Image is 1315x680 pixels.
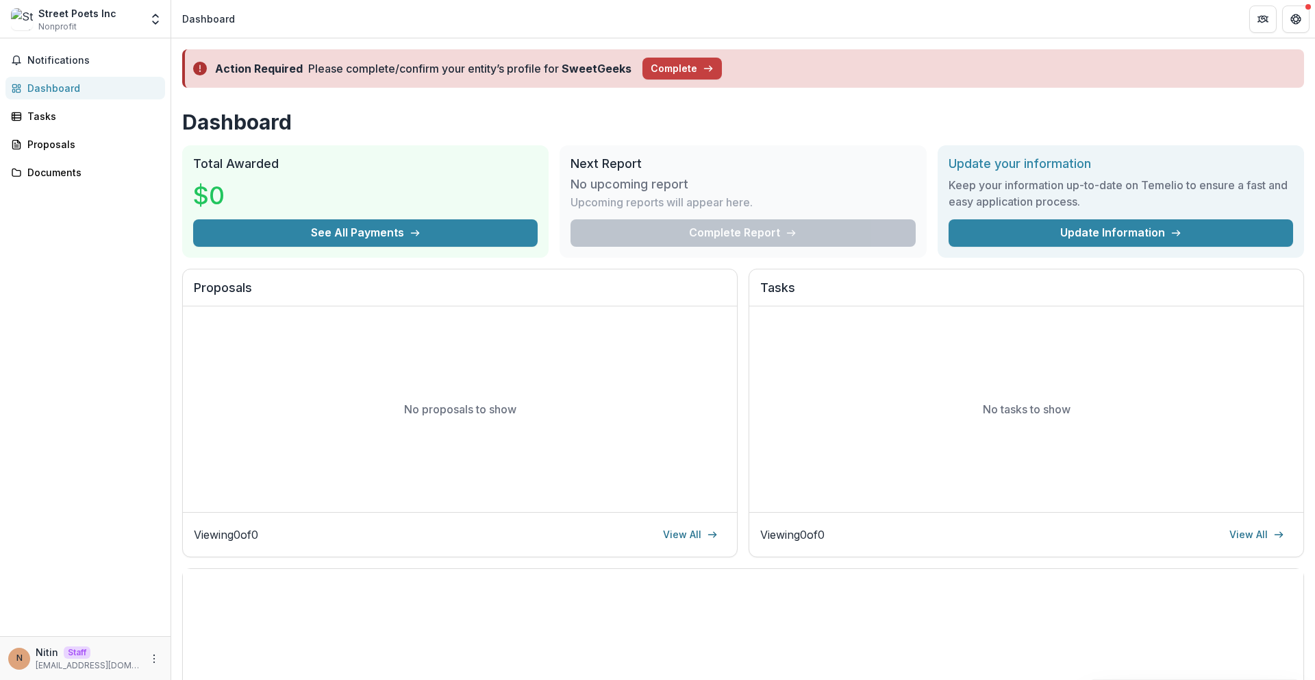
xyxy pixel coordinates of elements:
[193,177,296,214] h3: $0
[642,58,722,80] button: Complete
[193,156,538,171] h2: Total Awarded
[36,659,140,672] p: [EMAIL_ADDRESS][DOMAIN_NAME]
[64,646,90,659] p: Staff
[36,645,58,659] p: Nitin
[949,177,1293,210] h3: Keep your information up-to-date on Temelio to ensure a fast and easy application process.
[983,401,1070,417] p: No tasks to show
[949,156,1293,171] h2: Update your information
[182,12,235,26] div: Dashboard
[38,21,77,33] span: Nonprofit
[949,219,1293,247] a: Update Information
[5,105,165,127] a: Tasks
[5,49,165,71] button: Notifications
[193,219,538,247] button: See All Payments
[27,109,154,123] div: Tasks
[215,60,303,77] div: Action Required
[27,165,154,180] div: Documents
[571,194,753,210] p: Upcoming reports will appear here.
[146,651,162,667] button: More
[655,524,726,546] a: View All
[571,177,688,192] h3: No upcoming report
[194,526,258,543] p: Viewing 0 of 0
[27,55,160,66] span: Notifications
[308,60,631,77] div: Please complete/confirm your entity’s profile for
[27,137,154,151] div: Proposals
[1249,5,1277,33] button: Partners
[5,133,165,156] a: Proposals
[11,8,33,30] img: Street Poets Inc
[146,5,165,33] button: Open entity switcher
[571,156,915,171] h2: Next Report
[404,401,516,417] p: No proposals to show
[5,77,165,99] a: Dashboard
[16,654,23,663] div: Nitin
[1282,5,1310,33] button: Get Help
[182,110,1304,134] h1: Dashboard
[27,81,154,95] div: Dashboard
[5,161,165,184] a: Documents
[760,280,1292,306] h2: Tasks
[760,526,825,543] p: Viewing 0 of 0
[194,280,726,306] h2: Proposals
[38,6,116,21] div: Street Poets Inc
[177,9,240,29] nav: breadcrumb
[1221,524,1292,546] a: View All
[562,62,631,75] strong: SweetGeeks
